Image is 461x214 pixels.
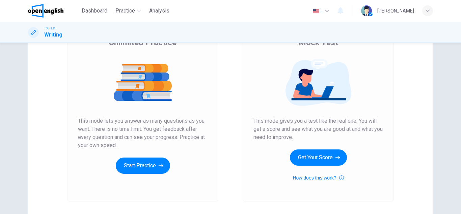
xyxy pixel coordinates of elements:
[290,149,347,166] button: Get Your Score
[312,8,320,14] img: en
[361,5,372,16] img: Profile picture
[78,117,208,149] span: This mode lets you answer as many questions as you want. There is no time limit. You get feedback...
[79,5,110,17] button: Dashboard
[146,5,172,17] button: Analysis
[115,7,135,15] span: Practice
[116,158,170,174] button: Start Practice
[44,26,55,31] span: TOEFL®
[44,31,62,39] h1: Writing
[28,4,63,18] img: OpenEnglish logo
[253,117,383,141] span: This mode gives you a test like the real one. You will get a score and see what you are good at a...
[377,7,414,15] div: [PERSON_NAME]
[113,5,144,17] button: Practice
[28,4,79,18] a: OpenEnglish logo
[82,7,107,15] span: Dashboard
[293,174,344,182] button: How does this work?
[149,7,169,15] span: Analysis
